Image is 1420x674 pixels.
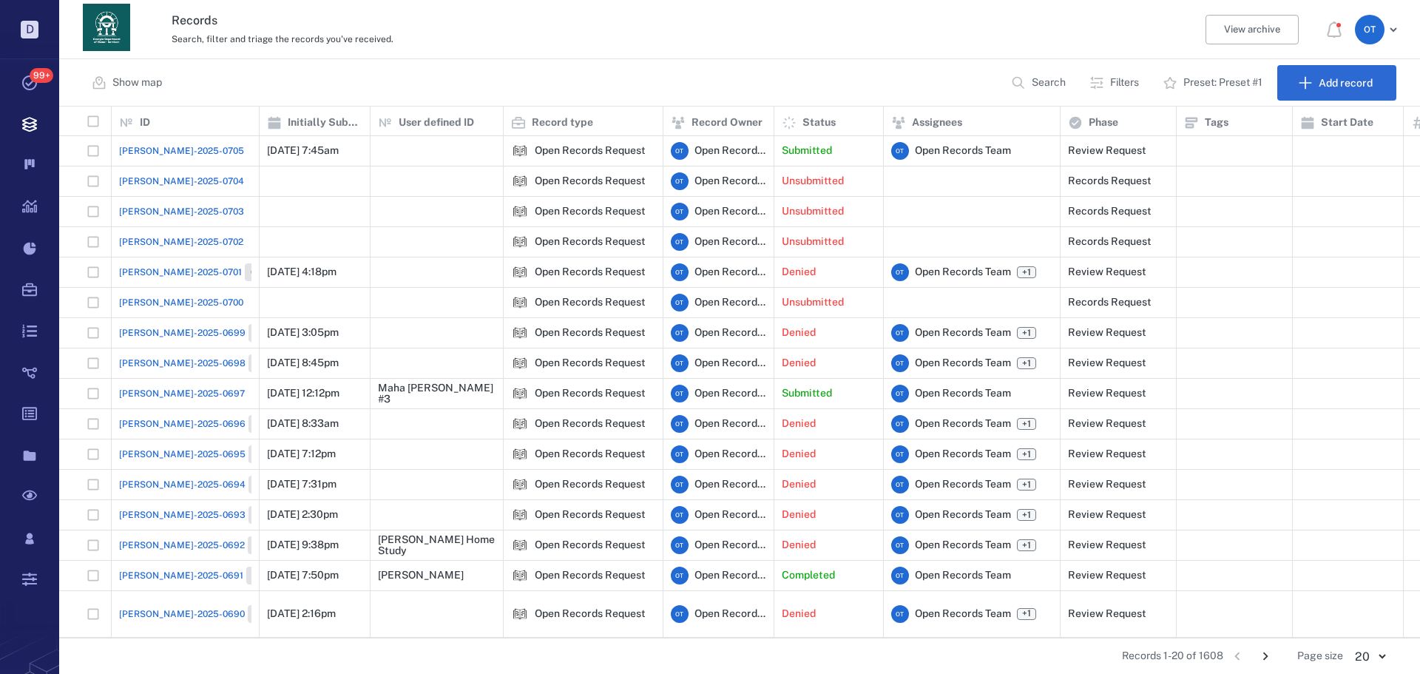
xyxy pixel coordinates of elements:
p: Record type [532,115,593,130]
span: Open Records Team [694,477,766,492]
div: Open Records Request [535,418,646,429]
span: [PERSON_NAME]-2025-0690 [119,607,245,621]
div: O T [671,172,689,190]
a: [PERSON_NAME]-2025-0702 [119,235,243,249]
div: [PERSON_NAME] [378,570,464,581]
p: Denied [782,417,816,431]
p: Unsubmitted [782,204,844,219]
div: Open Records Request [535,608,646,619]
div: Open Records Request [535,448,646,459]
p: D [21,21,38,38]
span: [PERSON_NAME]-2025-0697 [119,387,245,400]
img: icon Open Records Request [511,445,529,463]
div: Open Records Request [511,536,529,554]
div: Records Request [1068,236,1152,247]
div: Review Request [1068,388,1146,399]
span: +1 [1017,539,1036,551]
p: [DATE] 8:33am [267,417,339,431]
p: Denied [782,265,816,280]
div: Open Records Request [511,294,529,311]
p: [DATE] 3:05pm [267,326,339,340]
p: Start Date [1321,115,1373,130]
span: Open Records Team [694,326,766,340]
a: [PERSON_NAME]-2025-0700 [119,296,243,309]
span: Open Records Team [694,235,766,249]
p: Filters [1110,75,1139,90]
span: +1 [1019,327,1034,340]
span: Closed [248,266,283,279]
button: Show map [83,65,174,101]
p: Preset: Preset #1 [1183,75,1262,90]
p: Unsubmitted [782,295,844,310]
span: Open Records Team [694,265,766,280]
p: Unsubmitted [782,174,844,189]
span: Closed [251,607,285,620]
div: Open Records Request [511,567,529,584]
span: Search, filter and triage the records you've received. [172,34,393,44]
span: [PERSON_NAME]-2025-0698 [119,357,246,370]
span: Open Records Team [915,326,1011,340]
span: +1 [1019,266,1034,279]
a: [PERSON_NAME]-2025-0698 [119,354,289,372]
p: Unsubmitted [782,235,844,249]
div: O T [671,536,689,554]
div: O T [671,385,689,402]
span: Open Records Team [694,356,766,371]
span: Open Records Team [694,144,766,158]
div: Maha [PERSON_NAME] #3 [378,383,496,405]
img: icon Open Records Request [511,415,529,433]
p: Denied [782,477,816,492]
button: Add record [1277,65,1396,101]
img: icon Open Records Request [511,385,529,402]
span: Open Records Team [915,538,1011,553]
button: Go to next page [1254,644,1277,668]
div: Open Records Request [511,354,529,372]
span: Open Records Team [915,144,1011,158]
span: [PERSON_NAME]-2025-0691 [119,569,243,582]
span: Open Records Team [694,607,766,621]
p: [DATE] 7:45am [267,144,339,158]
p: Record Owner [692,115,763,130]
div: O T [671,476,689,493]
p: Tags [1205,115,1228,130]
a: [PERSON_NAME]-2025-0692Closed [119,536,288,554]
span: Closed [249,570,284,582]
div: [PERSON_NAME] Home Study [378,534,496,557]
p: Initially Submitted Date [288,115,362,130]
div: Review Request [1068,145,1146,156]
a: [PERSON_NAME]-2025-0695 [119,445,289,463]
span: Open Records Team [694,386,766,401]
span: +1 [1019,539,1034,552]
div: Open Records Request [511,142,529,160]
img: icon Open Records Request [511,294,529,311]
span: +1 [1017,509,1036,521]
button: OT [1355,15,1402,44]
p: Search [1032,75,1066,90]
span: [PERSON_NAME]-2025-0694 [119,478,246,491]
div: O T [891,506,909,524]
div: Open Records Request [535,357,646,368]
h3: Records [172,12,978,30]
a: [PERSON_NAME]-2025-0701Closed [119,263,285,281]
div: Review Request [1068,539,1146,550]
span: +1 [1019,607,1034,620]
span: Open Records Team [915,447,1011,462]
div: O T [891,476,909,493]
span: [PERSON_NAME]-2025-0705 [119,144,244,158]
div: Review Request [1068,357,1146,368]
span: [PERSON_NAME]-2025-0693 [119,508,246,522]
p: Submitted [782,144,832,158]
p: [DATE] 4:18pm [267,265,337,280]
div: Review Request [1068,570,1146,581]
p: Denied [782,447,816,462]
div: Open Records Request [535,570,646,581]
span: Open Records Team [694,538,766,553]
a: [PERSON_NAME]-2025-0691Closed [119,567,287,584]
div: O T [891,605,909,623]
div: Open Records Request [535,236,646,247]
div: O T [891,567,909,584]
span: +1 [1017,479,1036,491]
div: O T [891,385,909,402]
img: icon Open Records Request [511,476,529,493]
